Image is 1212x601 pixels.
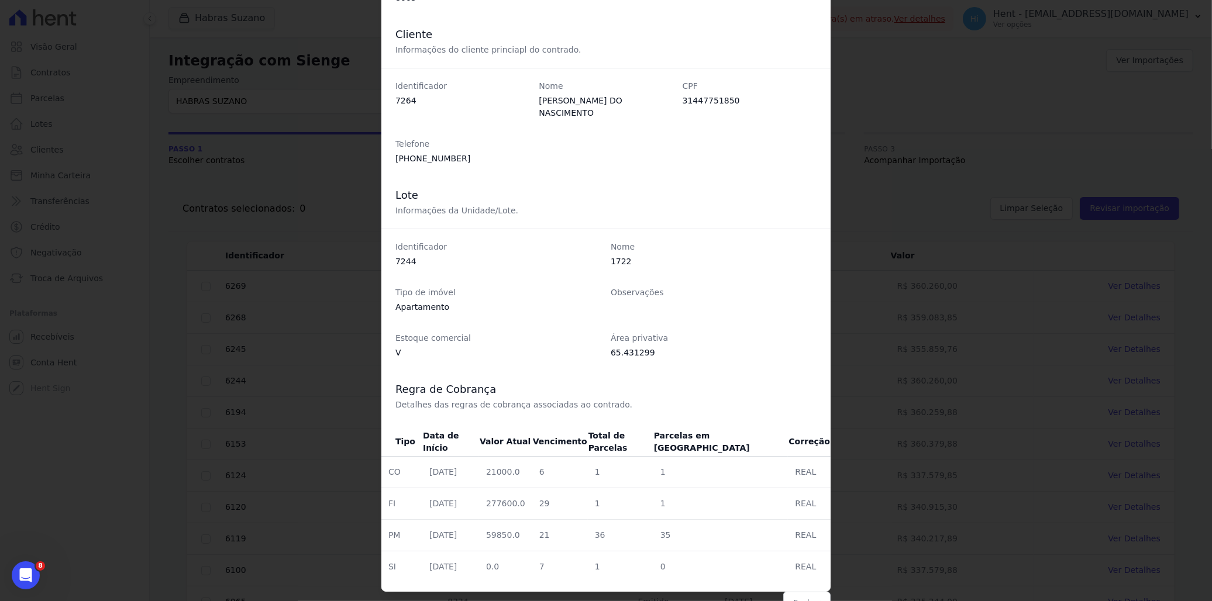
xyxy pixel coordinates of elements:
td: 21 [532,520,588,551]
th: Parcelas em [GEOGRAPHIC_DATA] [653,427,789,457]
td: 1 [588,551,653,583]
td: [DATE] [422,488,479,520]
dt: Observações [611,286,817,299]
th: Correção [788,427,831,457]
td: PM [381,520,422,551]
dd: 7264 [395,95,529,107]
dt: Nome [611,241,817,253]
dd: V [395,347,601,359]
h3: Cliente [395,27,817,42]
th: Data de Início [422,427,479,457]
dd: [PHONE_NUMBER] [395,153,529,165]
td: 21000.0 [479,457,532,488]
dt: Área privativa [611,332,817,344]
p: Informações da Unidade/Lote. [395,205,789,217]
td: 0.0 [479,551,532,583]
dd: 7244 [395,255,601,268]
td: 36 [588,520,653,551]
td: [DATE] [422,457,479,488]
td: 7 [532,551,588,583]
th: Vencimento [532,427,588,457]
td: CO [381,457,422,488]
p: Informações do cliente princiapl do contrado. [395,44,789,56]
td: REAL [788,551,831,583]
td: 29 [532,488,588,520]
th: Total de Parcelas [588,427,653,457]
dd: 65.431299 [611,347,817,359]
td: 1 [588,488,653,520]
th: Tipo [381,427,422,457]
dt: Tipo de imóvel [395,286,601,299]
td: 35 [653,520,789,551]
td: 1 [653,457,789,488]
td: 277600.0 [479,488,532,520]
dt: CPF [683,80,817,92]
td: 0 [653,551,789,583]
td: REAL [788,520,831,551]
td: [DATE] [422,551,479,583]
td: REAL [788,457,831,488]
dt: Identificador [395,241,601,253]
iframe: Intercom live chat [12,561,40,589]
td: 6 [532,457,588,488]
td: SI [381,551,422,583]
td: 1 [653,488,789,520]
dt: Telefone [395,138,529,150]
h3: Lote [395,188,817,202]
dd: [PERSON_NAME] DO NASCIMENTO [539,95,673,119]
td: 59850.0 [479,520,532,551]
td: 1 [588,457,653,488]
th: Valor Atual [479,427,532,457]
dt: Nome [539,80,673,92]
span: 8 [36,561,45,571]
p: Detalhes das regras de cobrança associadas ao contrado. [395,399,789,411]
dt: Estoque comercial [395,332,601,344]
dd: Apartamento [395,301,601,313]
dt: Identificador [395,80,529,92]
td: [DATE] [422,520,479,551]
td: FI [381,488,422,520]
td: REAL [788,488,831,520]
dd: 1722 [611,255,817,268]
h3: Regra de Cobrança [395,382,817,396]
dd: 31447751850 [683,95,817,107]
